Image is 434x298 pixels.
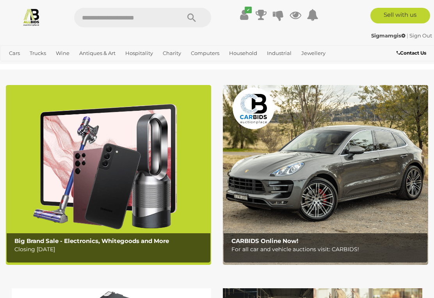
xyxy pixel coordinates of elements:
[371,32,406,39] strong: Sigmamgis
[407,32,408,39] span: |
[298,47,329,60] a: Jewellery
[76,47,119,60] a: Antiques & Art
[371,32,407,39] a: Sigmamgis
[231,237,298,245] b: CARBIDS Online Now!
[6,47,23,60] a: Cars
[122,47,156,60] a: Hospitality
[22,8,41,26] img: Allbids.com.au
[397,50,426,56] b: Contact Us
[6,60,27,73] a: Office
[370,8,430,23] a: Sell with us
[30,60,53,73] a: Sports
[231,245,424,254] p: For all car and vehicle auctions visit: CARBIDS!
[6,85,211,265] img: Big Brand Sale - Electronics, Whitegoods and More
[245,7,252,13] i: ✔
[238,8,250,22] a: ✔
[14,245,207,254] p: Closing [DATE]
[264,47,295,60] a: Industrial
[409,32,432,39] a: Sign Out
[6,85,211,265] a: Big Brand Sale - Electronics, Whitegoods and More Big Brand Sale - Electronics, Whitegoods and Mo...
[160,47,184,60] a: Charity
[14,237,169,245] b: Big Brand Sale - Electronics, Whitegoods and More
[397,49,428,57] a: Contact Us
[223,85,428,265] img: CARBIDS Online Now!
[56,60,118,73] a: [GEOGRAPHIC_DATA]
[53,47,73,60] a: Wine
[226,47,260,60] a: Household
[27,47,49,60] a: Trucks
[223,85,428,265] a: CARBIDS Online Now! CARBIDS Online Now! For all car and vehicle auctions visit: CARBIDS!
[172,8,211,27] button: Search
[188,47,222,60] a: Computers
